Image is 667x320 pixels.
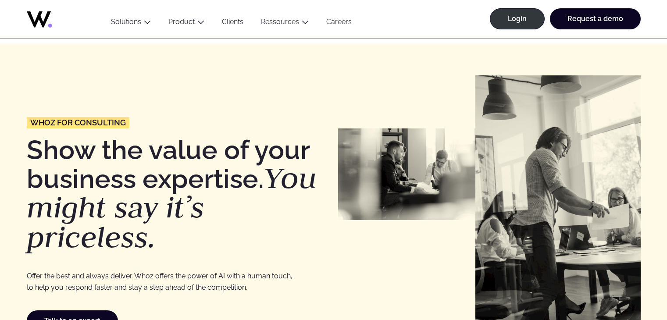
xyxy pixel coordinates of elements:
[30,119,126,127] span: Whoz for Consulting
[213,18,252,29] a: Clients
[160,18,213,29] button: Product
[27,158,317,256] em: You might say it’s priceless.
[168,18,195,26] a: Product
[261,18,299,26] a: Ressources
[102,18,160,29] button: Solutions
[27,137,329,252] h1: Show the value of your business expertise.
[550,8,641,29] a: Request a demo
[490,8,545,29] a: Login
[252,18,317,29] button: Ressources
[317,18,360,29] a: Careers
[27,270,299,293] p: Offer the best and always deliver. Whoz offers the power of AI with a human touch, to help you re...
